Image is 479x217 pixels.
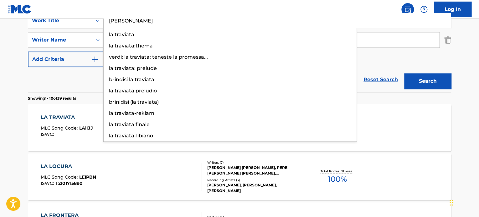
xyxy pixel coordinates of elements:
img: Delete Criterion [444,32,451,48]
p: Total Known Shares: [320,169,354,174]
a: LA TRAVIATAMLC Song Code:LA1IJJISWC:Writers (2)[PERSON_NAME], [PERSON_NAME]Recording Artists (0)T... [28,104,451,151]
img: 9d2ae6d4665cec9f34b9.svg [91,56,99,63]
iframe: Chat Widget [448,187,479,217]
a: Public Search [401,3,414,16]
img: MLC Logo [8,5,32,14]
div: Work Title [32,17,88,24]
span: la traviata: prelude [109,65,157,71]
span: brinidisi (la traviata) [109,99,159,105]
span: la traviata finale [109,121,150,127]
span: la traviata [109,32,134,37]
span: T2101715890 [55,180,83,186]
img: search [404,6,411,13]
div: LA TRAVIATA [41,114,93,121]
form: Search Form [28,13,451,92]
span: la traviata-reklam [109,110,154,116]
button: Add Criteria [28,52,104,67]
a: Reset Search [360,73,401,86]
span: la traviata-libiano [109,133,153,139]
span: ISWC : [41,131,55,137]
span: LE1PBN [79,174,96,180]
div: [PERSON_NAME], [PERSON_NAME], [PERSON_NAME] [207,182,302,194]
span: verdi: la traviata: teneste la promessa... [109,54,208,60]
img: help [420,6,428,13]
span: MLC Song Code : [41,174,79,180]
div: Recording Artists ( 3 ) [207,178,302,182]
div: Help [418,3,430,16]
span: ISWC : [41,180,55,186]
a: LA LOCURAMLC Song Code:LE1PBNISWC:T2101715890Writers (7)[PERSON_NAME] [PERSON_NAME], PERE [PERSON... [28,153,451,200]
div: LA LOCURA [41,163,96,170]
span: MLC Song Code : [41,125,79,131]
a: Log In [434,2,471,17]
span: brindisi la traviata [109,76,154,82]
span: la traviata preludio [109,88,157,94]
div: Writers ( 7 ) [207,160,302,165]
div: Writer Name [32,36,88,44]
span: la traviata:thema [109,43,153,49]
span: 100 % [327,174,347,185]
span: LA1IJJ [79,125,93,131]
div: [PERSON_NAME] [PERSON_NAME], PERE [PERSON_NAME] [PERSON_NAME], [PERSON_NAME] [PERSON_NAME] [PERSO... [207,165,302,176]
p: Showing 1 - 10 of 39 results [28,96,76,101]
button: Search [404,73,451,89]
div: Drag [450,193,453,212]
